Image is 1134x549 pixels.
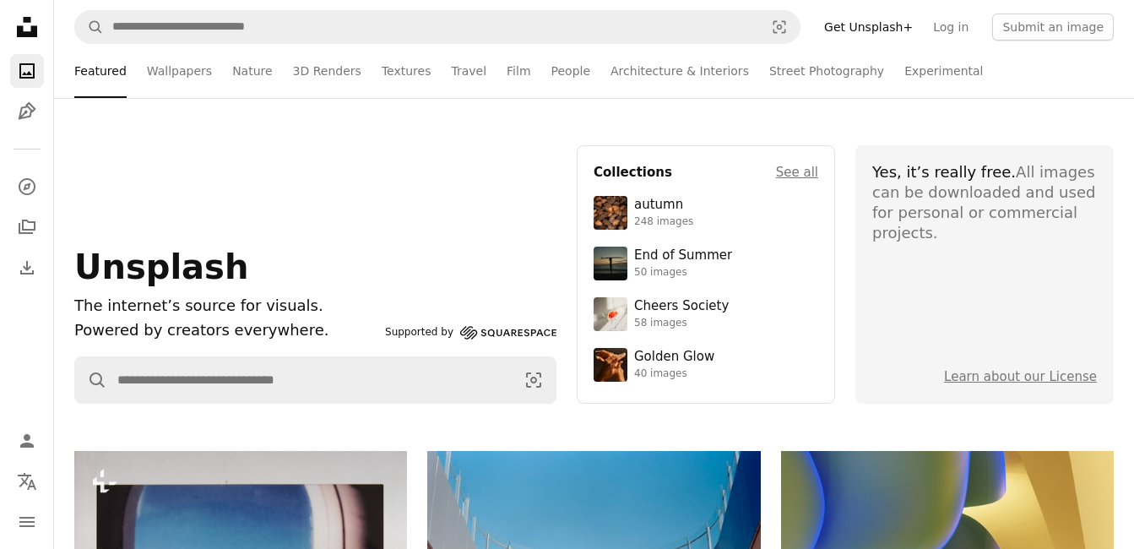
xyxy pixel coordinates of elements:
[610,44,749,98] a: Architecture & Interiors
[594,162,672,182] h4: Collections
[634,247,732,264] div: End of Summer
[507,44,530,98] a: Film
[634,317,729,330] div: 58 images
[923,14,979,41] a: Log in
[769,44,884,98] a: Street Photography
[10,95,44,128] a: Illustrations
[759,11,800,43] button: Visual search
[594,196,818,230] a: autumn248 images
[75,11,104,43] button: Search Unsplash
[293,44,361,98] a: 3D Renders
[944,369,1097,384] a: Learn about our License
[594,247,627,280] img: premium_photo-1754398386796-ea3dec2a6302
[594,297,818,331] a: Cheers Society58 images
[10,170,44,204] a: Explore
[904,44,983,98] a: Experimental
[10,251,44,285] a: Download History
[594,297,627,331] img: photo-1610218588353-03e3130b0e2d
[74,247,248,286] span: Unsplash
[74,10,800,44] form: Find visuals sitewide
[10,424,44,458] a: Log in / Sign up
[10,54,44,88] a: Photos
[594,348,818,382] a: Golden Glow40 images
[147,44,212,98] a: Wallpapers
[776,162,818,182] a: See all
[74,294,378,318] h1: The internet’s source for visuals.
[451,44,486,98] a: Travel
[992,14,1114,41] button: Submit an image
[74,356,556,404] form: Find visuals sitewide
[10,465,44,498] button: Language
[634,215,693,229] div: 248 images
[75,357,107,403] button: Search Unsplash
[814,14,923,41] a: Get Unsplash+
[872,162,1097,243] div: All images can be downloaded and used for personal or commercial projects.
[232,44,272,98] a: Nature
[385,323,556,343] a: Supported by
[382,44,431,98] a: Textures
[551,44,591,98] a: People
[10,505,44,539] button: Menu
[634,298,729,315] div: Cheers Society
[594,196,627,230] img: photo-1637983927634-619de4ccecac
[594,348,627,382] img: premium_photo-1754759085924-d6c35cb5b7a4
[74,318,378,343] p: Powered by creators everywhere.
[594,247,818,280] a: End of Summer50 images
[872,163,1016,181] span: Yes, it’s really free.
[634,367,714,381] div: 40 images
[512,357,556,403] button: Visual search
[634,197,693,214] div: autumn
[634,349,714,366] div: Golden Glow
[634,266,732,280] div: 50 images
[10,210,44,244] a: Collections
